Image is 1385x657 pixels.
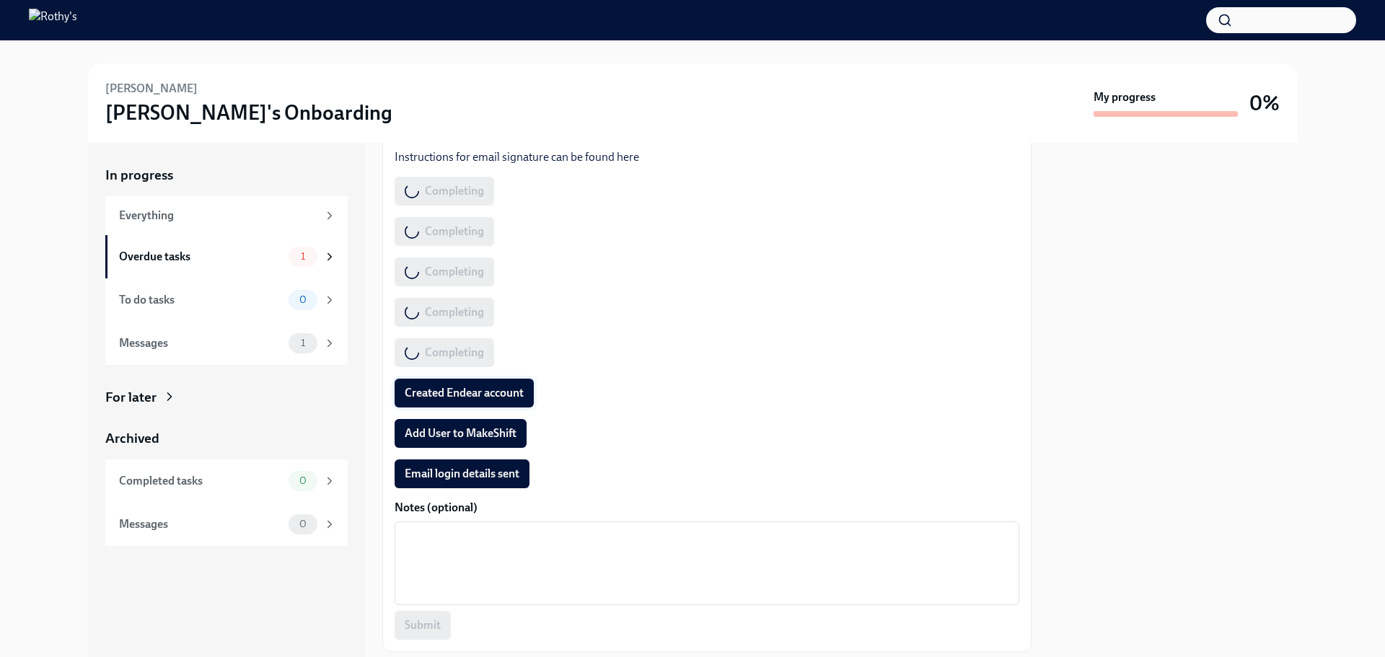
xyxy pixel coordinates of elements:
[105,81,198,97] h6: [PERSON_NAME]
[119,335,283,351] div: Messages
[395,379,534,407] button: Created Endear account
[105,429,348,448] a: Archived
[405,426,516,441] span: Add User to MakeShift
[395,150,639,164] a: Instructions for email signature can be found here
[119,516,283,532] div: Messages
[291,475,315,486] span: 0
[405,467,519,481] span: Email login details sent
[105,388,348,407] a: For later
[29,9,77,32] img: Rothy's
[292,251,314,262] span: 1
[105,278,348,322] a: To do tasks0
[105,322,348,365] a: Messages1
[119,249,283,265] div: Overdue tasks
[119,473,283,489] div: Completed tasks
[119,292,283,308] div: To do tasks
[291,519,315,529] span: 0
[105,100,392,125] h3: [PERSON_NAME]'s Onboarding
[395,459,529,488] button: Email login details sent
[105,166,348,185] a: In progress
[105,235,348,278] a: Overdue tasks1
[405,386,524,400] span: Created Endear account
[105,388,157,407] div: For later
[292,338,314,348] span: 1
[105,459,348,503] a: Completed tasks0
[1249,90,1280,116] h3: 0%
[395,419,527,448] button: Add User to MakeShift
[1094,89,1156,105] strong: My progress
[105,196,348,235] a: Everything
[119,208,317,224] div: Everything
[105,503,348,546] a: Messages0
[395,500,1019,516] label: Notes (optional)
[291,294,315,305] span: 0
